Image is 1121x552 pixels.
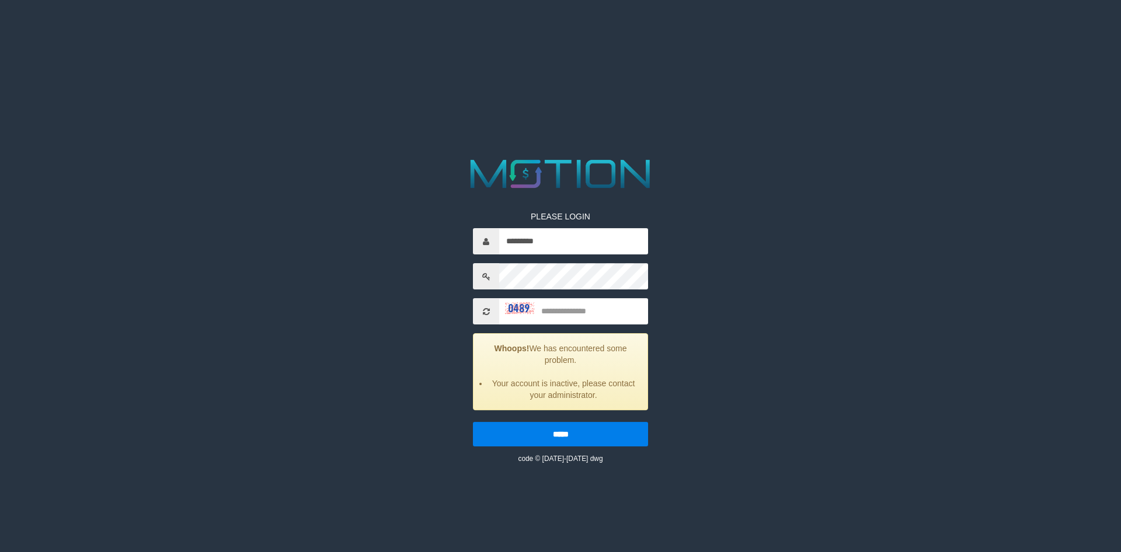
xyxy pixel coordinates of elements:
[495,344,530,353] strong: Whoops!
[518,455,603,463] small: code © [DATE]-[DATE] dwg
[462,155,659,193] img: MOTION_logo.png
[473,211,648,222] p: PLEASE LOGIN
[488,378,639,401] li: Your account is inactive, please contact your administrator.
[473,333,648,410] div: We has encountered some problem.
[505,302,534,314] img: captcha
